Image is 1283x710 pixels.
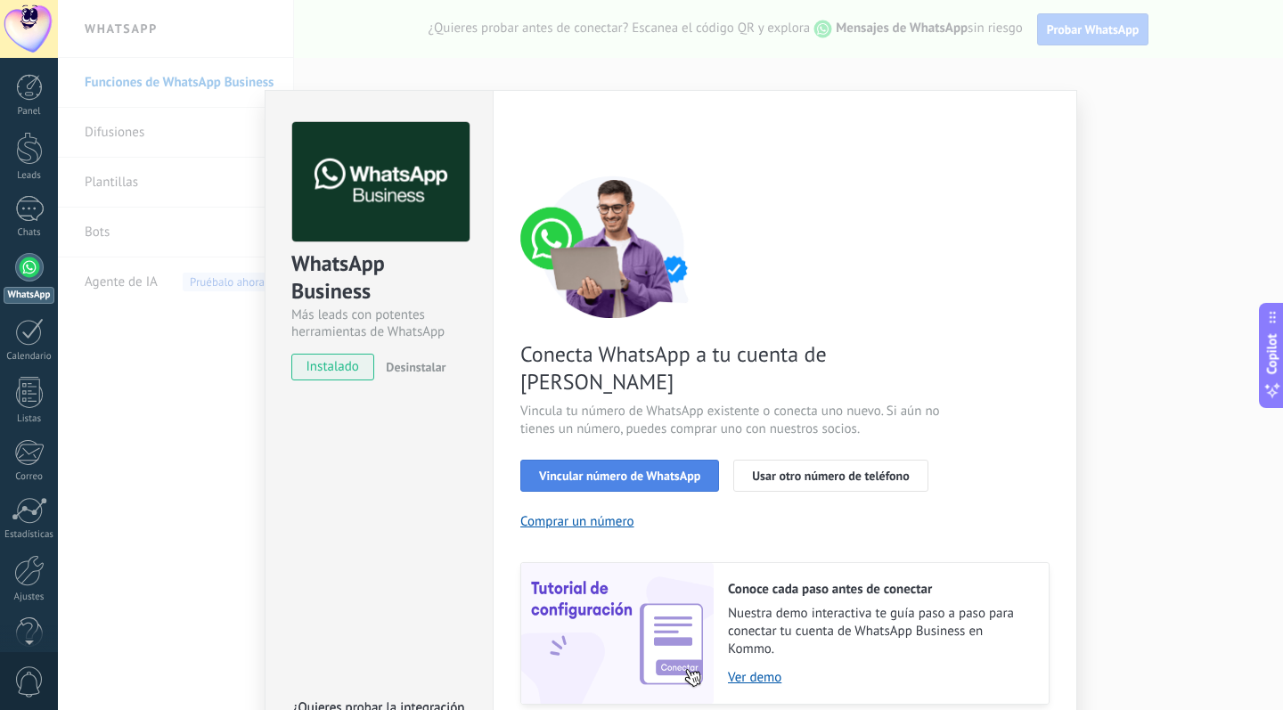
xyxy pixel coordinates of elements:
div: Ajustes [4,592,55,603]
img: logo_main.png [292,122,470,242]
div: Listas [4,413,55,425]
div: WhatsApp [4,287,54,304]
button: Desinstalar [379,354,445,380]
button: Vincular número de WhatsApp [520,460,719,492]
span: instalado [292,354,373,380]
span: Conecta WhatsApp a tu cuenta de [PERSON_NAME] [520,340,944,396]
div: Chats [4,227,55,239]
div: Estadísticas [4,529,55,541]
h2: Conoce cada paso antes de conectar [728,581,1031,598]
span: Copilot [1263,333,1281,374]
span: Vincula tu número de WhatsApp existente o conecta uno nuevo. Si aún no tienes un número, puedes c... [520,403,944,438]
a: Ver demo [728,669,1031,686]
span: Nuestra demo interactiva te guía paso a paso para conectar tu cuenta de WhatsApp Business en Kommo. [728,605,1031,658]
div: Correo [4,471,55,483]
img: connect number [520,175,707,318]
span: Desinstalar [386,359,445,375]
div: Más leads con potentes herramientas de WhatsApp [291,306,467,340]
span: Usar otro número de teléfono [752,469,909,482]
div: Panel [4,106,55,118]
div: WhatsApp Business [291,249,467,306]
div: Leads [4,170,55,182]
button: Comprar un número [520,513,634,530]
div: Calendario [4,351,55,363]
span: Vincular número de WhatsApp [539,469,700,482]
button: Usar otro número de teléfono [733,460,928,492]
